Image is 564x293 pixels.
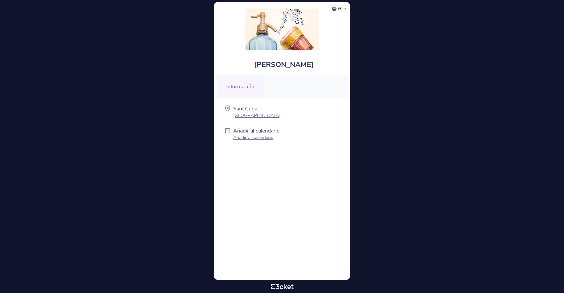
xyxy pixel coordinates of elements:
a: Añadir al calendario Añadir al calendario [233,127,280,142]
p: [GEOGRAPHIC_DATA] [233,112,280,119]
span: [PERSON_NAME] [254,60,314,70]
a: Sant Cugat [GEOGRAPHIC_DATA] [233,105,280,119]
img: DEMO Formulario [245,9,319,50]
p: Añadir al calendario [233,127,280,134]
div: Información [218,76,263,97]
p: Añadir al calendario [233,134,280,141]
a: Información [218,82,263,90]
p: Sant Cugat [233,105,280,112]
